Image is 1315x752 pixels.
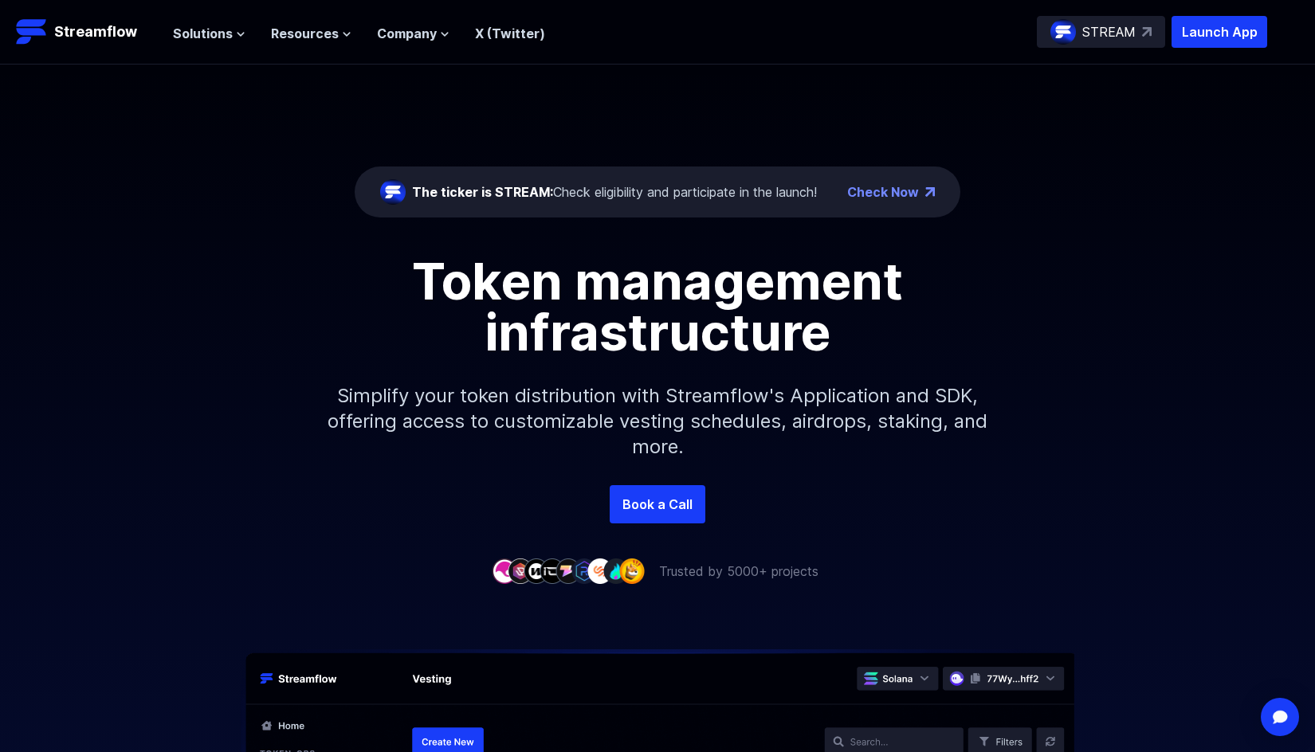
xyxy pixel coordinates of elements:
a: Streamflow [16,16,157,48]
span: Company [377,24,437,43]
p: Streamflow [54,21,137,43]
div: Open Intercom Messenger [1261,698,1299,736]
img: top-right-arrow.svg [1142,27,1152,37]
a: Book a Call [610,485,705,523]
img: company-8 [603,558,629,583]
div: Check eligibility and participate in the launch! [412,182,817,202]
button: Company [377,24,449,43]
img: company-2 [508,558,533,583]
a: X (Twitter) [475,25,545,41]
a: STREAM [1037,16,1165,48]
button: Resources [271,24,351,43]
h1: Token management infrastructure [299,256,1016,358]
img: Streamflow Logo [16,16,48,48]
img: company-1 [492,558,517,583]
img: company-3 [524,558,549,583]
img: company-7 [587,558,613,583]
button: Launch App [1172,16,1267,48]
span: Resources [271,24,339,43]
p: STREAM [1082,22,1136,41]
img: company-5 [555,558,581,583]
img: streamflow-logo-circle.png [1050,19,1076,45]
img: company-9 [619,558,645,583]
img: company-4 [540,558,565,583]
span: Solutions [173,24,233,43]
p: Trusted by 5000+ projects [659,562,818,581]
a: Check Now [847,182,919,202]
span: The ticker is STREAM: [412,184,553,200]
img: streamflow-logo-circle.png [380,179,406,205]
button: Solutions [173,24,245,43]
p: Simplify your token distribution with Streamflow's Application and SDK, offering access to custom... [315,358,1000,485]
img: company-6 [571,558,597,583]
img: top-right-arrow.png [925,187,935,197]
